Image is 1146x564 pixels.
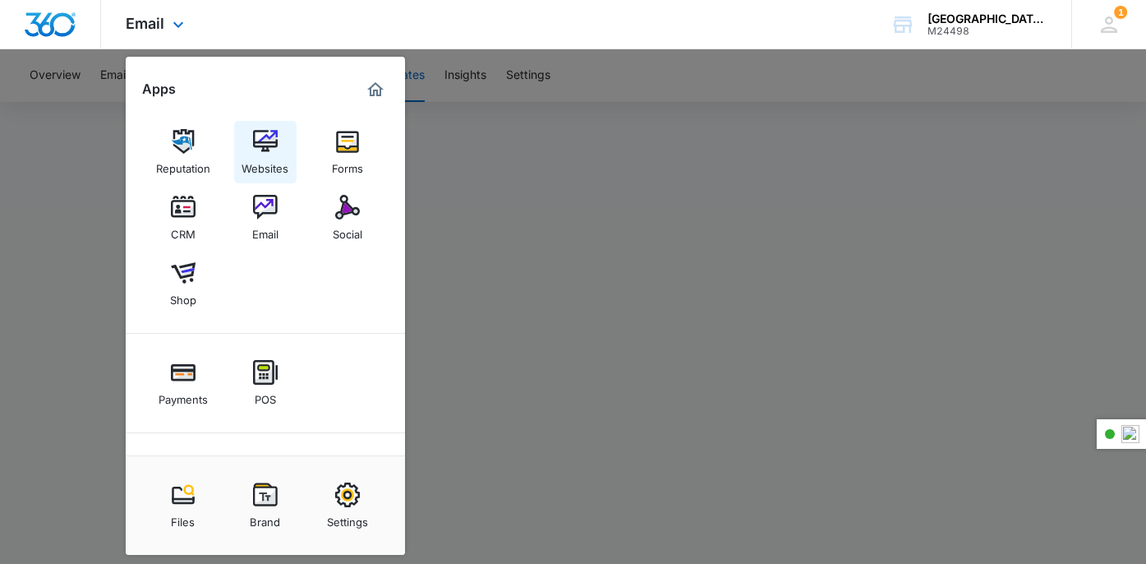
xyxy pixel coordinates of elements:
[156,154,210,175] div: Reputation
[316,187,379,249] a: Social
[1114,6,1127,19] div: notifications count
[152,252,214,315] a: Shop
[234,121,297,183] a: Websites
[152,474,214,537] a: Files
[152,352,214,414] a: Payments
[1114,6,1127,19] span: 1
[362,76,389,103] a: Marketing 360® Dashboard
[250,507,280,529] div: Brand
[234,474,297,537] a: Brand
[170,285,196,307] div: Shop
[152,187,214,249] a: CRM
[927,12,1047,25] div: account name
[234,451,297,514] a: Ads
[142,81,176,97] h2: Apps
[316,121,379,183] a: Forms
[316,474,379,537] a: Settings
[234,187,297,249] a: Email
[333,220,362,241] div: Social
[927,25,1047,37] div: account id
[327,507,368,529] div: Settings
[171,220,196,241] div: CRM
[152,121,214,183] a: Reputation
[126,15,164,32] span: Email
[316,451,379,514] a: Intelligence
[234,352,297,414] a: POS
[242,154,288,175] div: Websites
[252,220,278,241] div: Email
[152,451,214,514] a: Content
[255,385,276,406] div: POS
[159,385,208,406] div: Payments
[332,154,363,175] div: Forms
[171,507,195,529] div: Files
